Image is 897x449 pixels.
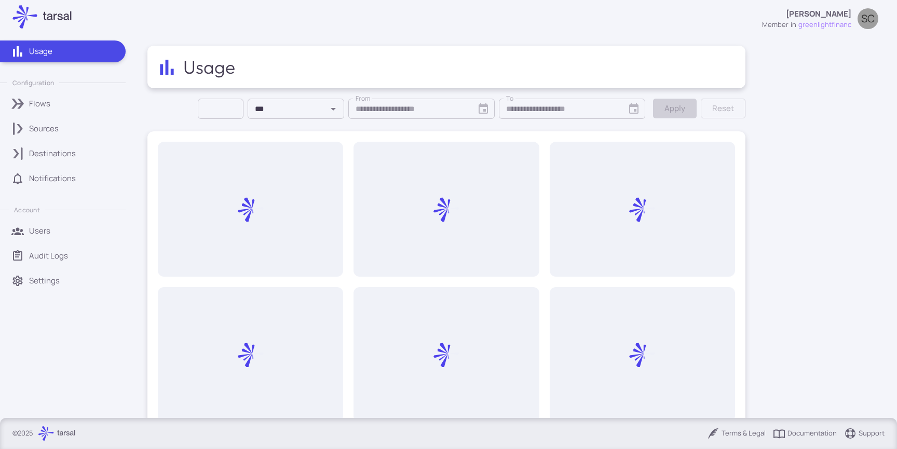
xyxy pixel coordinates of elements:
[326,102,341,116] button: Open
[29,148,76,159] p: Destinations
[798,20,851,30] span: greenlightfinanc
[861,13,875,24] span: SC
[433,197,459,223] img: Loading...
[29,250,68,262] p: Audit Logs
[629,342,655,368] img: Loading...
[653,99,697,118] button: Apply
[12,428,33,439] p: © 2025
[14,206,39,214] p: Account
[433,342,459,368] img: Loading...
[756,4,885,34] button: [PERSON_NAME]memberingreenlightfinancSC
[238,342,264,368] img: Loading...
[707,427,766,440] a: Terms & Legal
[183,56,237,78] h2: Usage
[844,427,885,440] a: Support
[29,275,60,287] p: Settings
[356,94,371,103] label: From
[181,8,235,30] h2: Usage
[786,8,851,20] p: [PERSON_NAME]
[12,78,54,87] p: Configuration
[238,197,264,223] img: Loading...
[762,20,789,30] div: member
[29,46,52,57] p: Usage
[773,427,837,440] a: Documentation
[791,20,796,30] span: in
[506,94,513,103] label: To
[29,98,50,110] p: Flows
[701,99,745,118] button: Reset
[29,173,76,184] p: Notifications
[29,123,59,134] p: Sources
[629,197,655,223] img: Loading...
[29,225,50,237] p: Users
